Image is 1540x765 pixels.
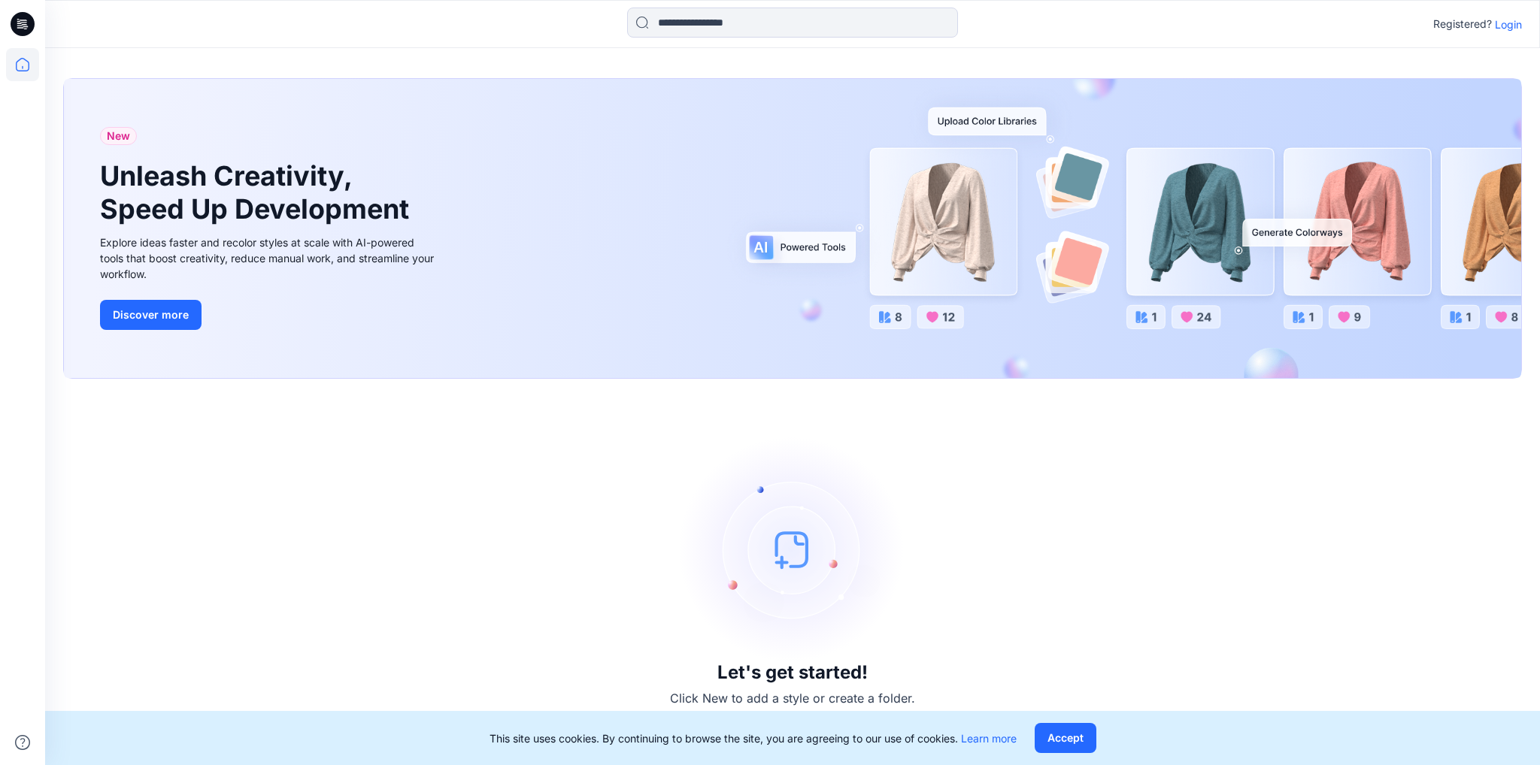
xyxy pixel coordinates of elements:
[680,437,905,662] img: empty-state-image.svg
[100,234,438,282] div: Explore ideas faster and recolor styles at scale with AI-powered tools that boost creativity, red...
[100,300,202,330] button: Discover more
[670,689,915,707] p: Click New to add a style or create a folder.
[107,127,130,145] span: New
[490,730,1017,746] p: This site uses cookies. By continuing to browse the site, you are agreeing to our use of cookies.
[1433,15,1492,33] p: Registered?
[100,160,416,225] h1: Unleash Creativity, Speed Up Development
[1035,723,1096,753] button: Accept
[100,300,438,330] a: Discover more
[1495,17,1522,32] p: Login
[961,732,1017,745] a: Learn more
[717,662,868,683] h3: Let's get started!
